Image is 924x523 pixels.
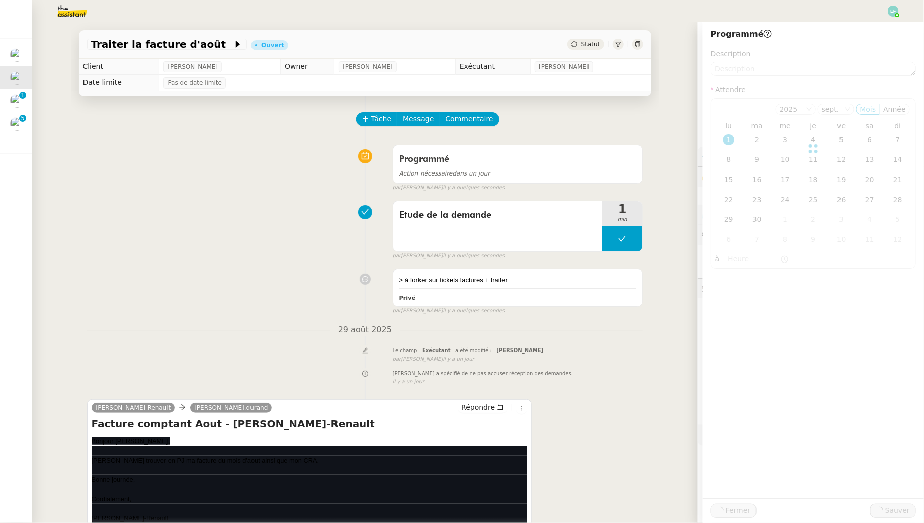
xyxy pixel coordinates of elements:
[393,307,401,315] span: par
[10,94,24,108] img: users%2FQNmrJKjvCnhZ9wRJPnUNc9lj8eE3%2Favatar%2F5ca36b56-0364-45de-a850-26ae83da85f1
[330,323,400,337] span: 29 août 2025
[92,437,170,445] span: Bonjour [PERSON_NAME],
[443,252,505,260] span: il y a quelques secondes
[79,75,159,91] td: Date limite
[711,29,772,39] span: Programmé
[399,170,453,177] span: Action nécessaire
[455,59,530,75] td: Exécutant
[698,225,924,245] div: 💬Commentaires 1
[10,117,24,131] img: users%2FlEKjZHdPaYMNgwXp1mLJZ8r8UFs1%2Favatar%2F1e03ee85-bb59-4f48-8ffa-f076c2e8c285
[397,112,440,126] button: Message
[702,211,771,219] span: ⏲️
[167,62,218,72] span: [PERSON_NAME]
[393,378,424,386] span: il y a un jour
[399,170,490,177] span: dans un jour
[19,115,26,122] nz-badge-sup: 5
[602,215,642,224] span: min
[79,59,159,75] td: Client
[496,347,543,353] span: [PERSON_NAME]
[399,155,449,164] span: Programmé
[399,275,637,285] div: > à forker sur tickets factures + traiter
[888,6,899,17] img: svg
[455,347,492,353] span: a été modifié :
[702,431,733,439] span: 🧴
[190,403,272,412] a: [PERSON_NAME].durand
[602,203,642,215] span: 1
[393,347,417,353] span: Le champ
[393,355,474,364] small: [PERSON_NAME]
[19,92,26,99] nz-badge-sup: 1
[698,205,924,225] div: ⏲️Tâches 1:00
[92,494,528,504] div: Cordialement,
[403,113,434,125] span: Message
[393,307,505,315] small: [PERSON_NAME]
[92,456,528,465] div: [PERSON_NAME] trouver en PJ ma facture du mois d'aout ainsi que mon CRA.
[371,113,392,125] span: Tâche
[422,347,451,353] span: Exécutant
[870,504,916,518] button: Sauver
[92,403,175,412] a: [PERSON_NAME]-Renault
[461,402,495,412] span: Répondre
[443,355,474,364] span: il y a un jour
[21,115,25,124] p: 5
[91,39,233,49] span: Traiter la facture d'août
[393,184,401,192] span: par
[443,307,505,315] span: il y a quelques secondes
[698,279,924,298] div: 🕵️Autres demandes en cours 19
[702,151,754,162] span: ⚙️
[281,59,334,75] td: Owner
[702,171,767,183] span: 🔐
[702,231,784,239] span: 💬
[21,92,25,101] p: 1
[443,184,505,192] span: il y a quelques secondes
[261,42,284,48] div: Ouvert
[446,113,493,125] span: Commentaire
[92,475,528,484] div: Bonne journée,
[343,62,393,72] span: [PERSON_NAME]
[458,402,508,413] button: Répondre
[393,355,401,364] span: par
[92,417,528,431] h4: Facture comptant Aout - [PERSON_NAME]-Renault
[539,62,589,72] span: [PERSON_NAME]
[356,112,398,126] button: Tâche
[581,41,600,48] span: Statut
[393,252,505,260] small: [PERSON_NAME]
[440,112,499,126] button: Commentaire
[698,425,924,445] div: 🧴Autres
[698,167,924,187] div: 🔐Données client
[698,147,924,166] div: ⚙️Procédures
[10,48,24,62] img: users%2Fx9OnqzEMlAUNG38rkK8jkyzjKjJ3%2Favatar%2F1516609952611.jpeg
[167,78,222,88] span: Pas de date limite
[393,370,573,378] span: [PERSON_NAME] a spécifié de ne pas accuser réception des demandes.
[702,284,831,292] span: 🕵️
[92,513,528,523] div: [PERSON_NAME]-Renault
[393,184,505,192] small: [PERSON_NAME]
[711,504,757,518] button: Fermer
[10,71,24,85] img: users%2FSg6jQljroSUGpSfKFUOPmUmNaZ23%2Favatar%2FUntitled.png
[399,295,415,301] b: Privé
[393,252,401,260] span: par
[399,208,597,223] span: Etude de la demande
